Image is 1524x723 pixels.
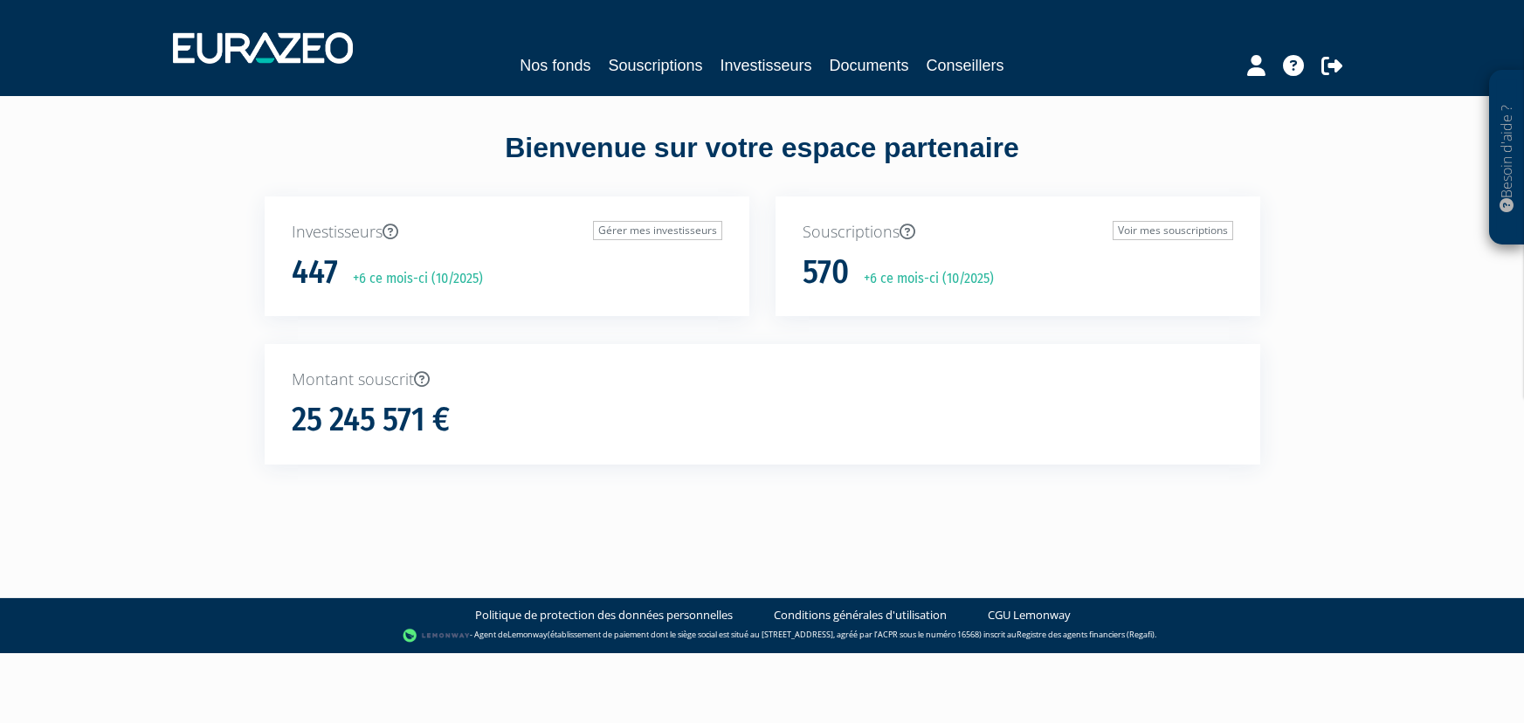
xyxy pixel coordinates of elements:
[803,254,849,291] h1: 570
[852,269,994,289] p: +6 ce mois-ci (10/2025)
[774,607,947,623] a: Conditions générales d'utilisation
[292,221,722,244] p: Investisseurs
[988,607,1071,623] a: CGU Lemonway
[475,607,733,623] a: Politique de protection des données personnelles
[292,402,450,438] h1: 25 245 571 €
[1017,629,1155,640] a: Registre des agents financiers (Regafi)
[292,254,338,291] h1: 447
[608,53,702,78] a: Souscriptions
[341,269,483,289] p: +6 ce mois-ci (10/2025)
[17,627,1507,644] div: - Agent de (établissement de paiement dont le siège social est situé au [STREET_ADDRESS], agréé p...
[803,221,1233,244] p: Souscriptions
[720,53,811,78] a: Investisseurs
[292,368,1233,391] p: Montant souscrit
[507,629,548,640] a: Lemonway
[830,53,909,78] a: Documents
[593,221,722,240] a: Gérer mes investisseurs
[173,32,353,64] img: 1732889491-logotype_eurazeo_blanc_rvb.png
[520,53,590,78] a: Nos fonds
[1497,79,1517,237] p: Besoin d'aide ?
[403,627,470,644] img: logo-lemonway.png
[927,53,1004,78] a: Conseillers
[252,128,1273,196] div: Bienvenue sur votre espace partenaire
[1113,221,1233,240] a: Voir mes souscriptions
